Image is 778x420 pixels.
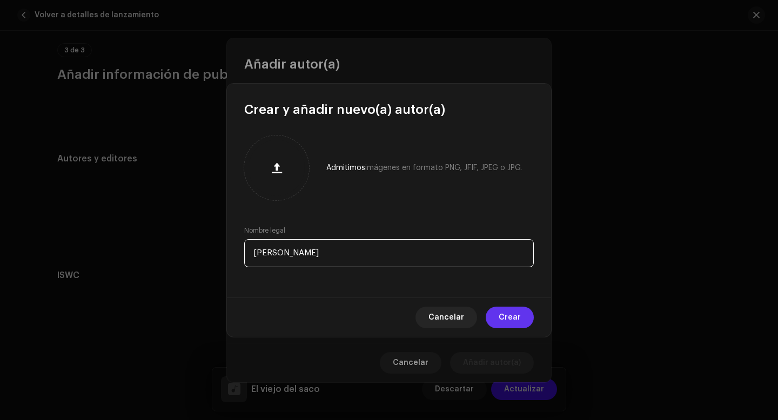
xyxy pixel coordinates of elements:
input: Ingrese un nombre legal [244,239,534,267]
span: Crear [499,307,521,328]
span: Crear y añadir nuevo(a) autor(a) [244,101,445,118]
div: Admitimos [326,164,522,172]
button: Crear [486,307,534,328]
button: Cancelar [415,307,477,328]
span: imágenes en formato PNG, JFIF, JPEG o JPG. [365,164,522,172]
label: Nombre legal [244,226,285,235]
span: Cancelar [428,307,464,328]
